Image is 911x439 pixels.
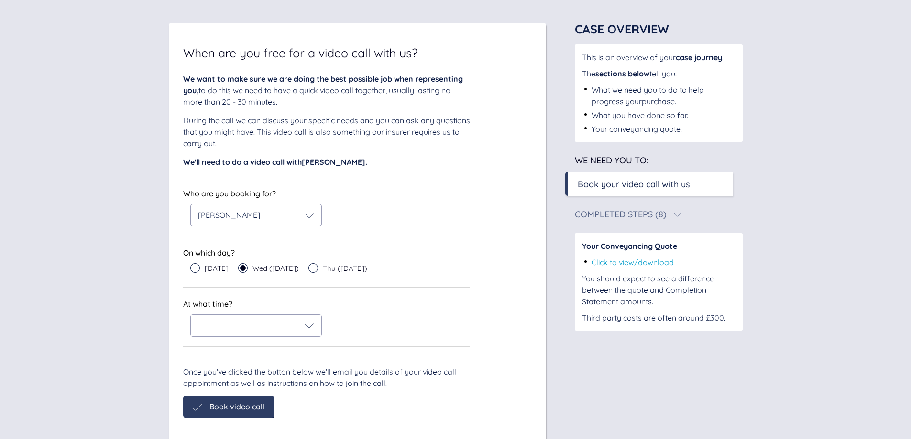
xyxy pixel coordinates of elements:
[252,265,299,272] span: Wed ([DATE])
[582,52,735,63] div: This is an overview of your .
[183,366,470,389] div: Once you've clicked the button below we'll email you details of your video call appointment as we...
[575,155,648,166] span: We need you to:
[183,74,463,95] span: We want to make sure we are doing the best possible job when representing you,
[575,21,669,36] span: Case Overview
[582,312,735,323] div: Third party costs are often around £300.
[198,210,260,220] span: [PERSON_NAME]
[575,210,667,219] div: Completed Steps (8)
[183,157,367,167] span: We'll need to do a video call with [PERSON_NAME] .
[582,241,677,251] span: Your Conveyancing Quote
[205,265,229,272] span: [DATE]
[183,47,417,59] span: When are you free for a video call with us?
[578,178,690,191] div: Book your video call with us
[592,123,682,135] div: Your conveyancing quote.
[183,299,232,309] span: At what time?
[592,109,688,121] div: What you have done so far.
[209,402,264,411] span: Book video call
[183,115,470,149] div: During the call we can discuss your specific needs and you can ask any questions that you might h...
[183,248,235,257] span: On which day?
[592,84,735,107] div: What we need you to do to help progress your purchase .
[676,53,722,62] span: case journey
[582,273,735,307] div: You should expect to see a difference between the quote and Completion Statement amounts.
[592,257,674,267] a: Click to view/download
[595,69,649,78] span: sections below
[323,265,367,272] span: Thu ([DATE])
[582,68,735,79] div: The tell you:
[183,73,470,107] div: to do this we need to have a quick video call together, usually lasting no more than 20 - 30 minu...
[183,189,276,198] span: Who are you booking for?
